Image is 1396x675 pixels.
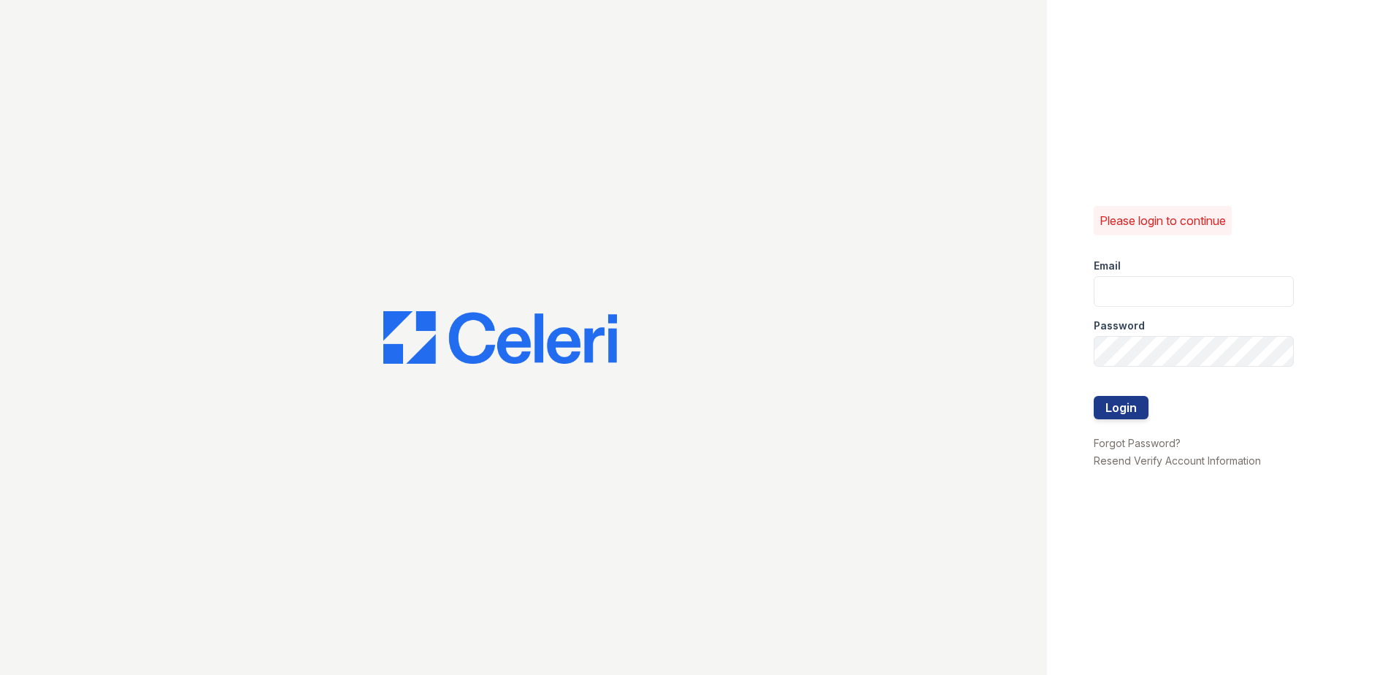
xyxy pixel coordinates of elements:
img: CE_Logo_Blue-a8612792a0a2168367f1c8372b55b34899dd931a85d93a1a3d3e32e68fde9ad4.png [383,311,617,364]
a: Forgot Password? [1094,437,1181,449]
a: Resend Verify Account Information [1094,454,1261,467]
label: Password [1094,319,1145,333]
button: Login [1094,396,1148,419]
label: Email [1094,259,1121,273]
p: Please login to continue [1100,212,1226,229]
